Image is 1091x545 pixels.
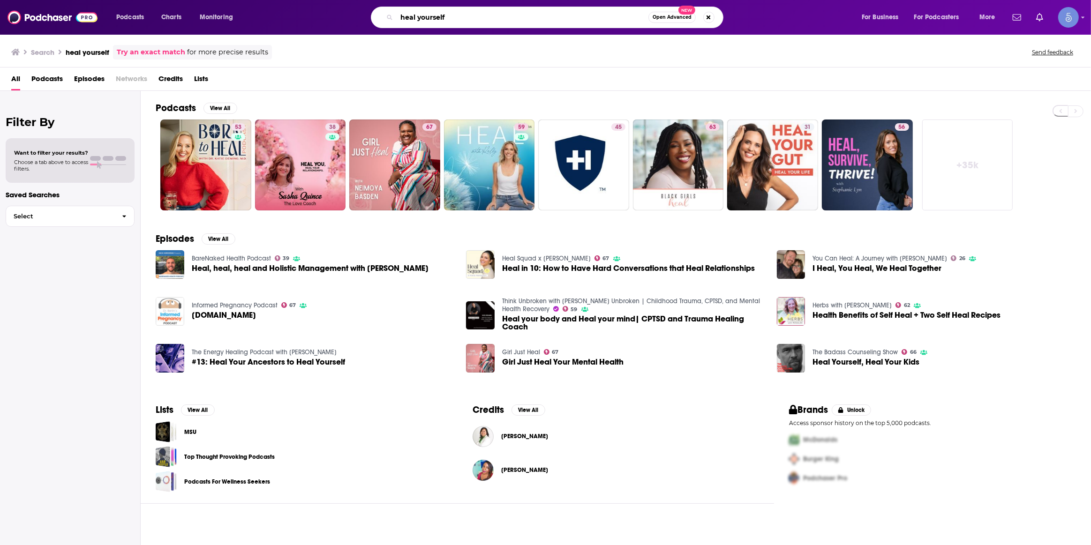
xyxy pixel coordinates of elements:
[801,123,814,131] a: 31
[14,149,88,156] span: Want to filter your results?
[473,404,504,416] h2: Credits
[231,123,245,131] a: 53
[255,119,346,210] a: 38
[329,123,336,132] span: 38
[777,297,805,326] a: Health Benefits of Self Heal + Two Self Heal Recipes
[1032,9,1047,25] a: Show notifications dropdown
[502,358,624,366] a: Girl Just Heal Your Mental Health
[156,344,184,373] img: #13: Heal Your Ancestors to Heal Yourself
[473,421,760,451] button: Dr. Anh NguyenDr. Anh Nguyen
[789,419,1076,426] p: Access sponsor history on the top 5,000 podcasts.
[777,344,805,373] img: Heal Yourself, Heal Your Kids
[518,123,525,132] span: 59
[156,233,194,245] h2: Episodes
[184,427,196,437] a: MSU
[380,7,732,28] div: Search podcasts, credits, & more...
[1058,7,1079,28] button: Show profile menu
[397,10,648,25] input: Search podcasts, credits, & more...
[895,123,909,131] a: 56
[832,404,872,416] button: Unlock
[466,301,495,330] a: Heal your body and Heal your mind| CPTSD and Trauma Healing Coach
[473,460,494,481] img: Cleopatra Jade
[501,433,548,440] span: [PERSON_NAME]
[31,48,54,57] h3: Search
[803,436,837,444] span: McDonalds
[6,190,135,199] p: Saved Searches
[785,449,803,469] img: Second Pro Logo
[192,264,429,272] a: Heal, heal, heal and Holistic Management with Abbey Smith
[156,471,177,492] span: Podcasts For Wellness Seekers
[444,119,535,210] a: 59
[822,119,913,210] a: 56
[502,315,766,331] a: Heal your body and Heal your mind| CPTSD and Trauma Healing Coach
[603,256,609,261] span: 67
[502,264,755,272] a: Heal in 10: How to Have Hard Conversations that Heal Relationships
[6,213,114,219] span: Select
[187,47,268,58] span: for more precise results
[74,71,105,90] a: Episodes
[11,71,20,90] a: All
[110,10,156,25] button: open menu
[648,12,696,23] button: Open AdvancedNew
[181,404,215,416] button: View All
[1058,7,1079,28] img: User Profile
[895,302,910,308] a: 62
[14,159,88,172] span: Choose a tab above to access filters.
[156,404,173,416] h2: Lists
[156,421,177,442] a: MSU
[192,301,278,309] a: Informed Pregnancy Podcast
[156,446,177,467] span: Top Thought Provoking Podcasts
[727,119,818,210] a: 31
[514,123,528,131] a: 59
[777,250,805,279] img: I Heal, You Heal, We Heal Together
[466,344,495,373] img: Girl Just Heal Your Mental Health
[158,71,183,90] span: Credits
[194,71,208,90] a: Lists
[544,349,559,355] a: 67
[283,256,289,261] span: 39
[813,358,919,366] a: Heal Yourself, Heal Your Kids
[813,311,1001,319] a: Health Benefits of Self Heal + Two Self Heal Recipes
[184,452,275,462] a: Top Thought Provoking Podcasts
[156,297,184,326] a: Heal.com
[501,433,548,440] a: Dr. Anh Nguyen
[235,123,241,132] span: 53
[184,477,270,487] a: Podcasts For Wellness Seekers
[951,255,965,261] a: 26
[611,123,625,131] a: 45
[979,11,995,24] span: More
[200,11,233,24] span: Monitoring
[192,311,256,319] a: Heal.com
[502,297,760,313] a: Think Unbroken with Michael Unbroken | Childhood Trauma, CPTSD, and Mental Health Recovery
[6,115,135,129] h2: Filter By
[66,48,109,57] h3: heal yourself
[466,250,495,279] img: Heal in 10: How to Have Hard Conversations that Heal Relationships
[160,119,251,210] a: 53
[803,455,839,463] span: Burger King
[1009,9,1025,25] a: Show notifications dropdown
[813,264,941,272] a: I Heal, You Heal, We Heal Together
[904,303,910,307] span: 62
[289,303,296,307] span: 67
[156,404,215,416] a: ListsView All
[862,11,899,24] span: For Business
[502,348,540,356] a: Girl Just Heal
[8,8,98,26] img: Podchaser - Follow, Share and Rate Podcasts
[156,250,184,279] img: Heal, heal, heal and Holistic Management with Abbey Smith
[116,11,144,24] span: Podcasts
[501,466,548,474] a: Cleopatra Jade
[156,233,235,245] a: EpisodesView All
[922,119,1013,210] a: +35k
[653,15,692,20] span: Open Advanced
